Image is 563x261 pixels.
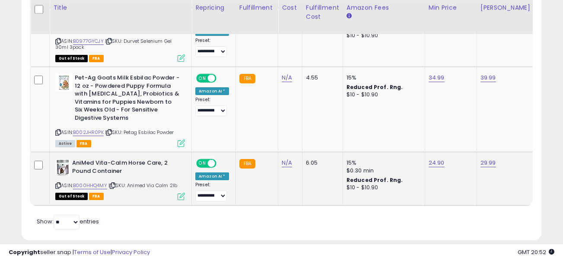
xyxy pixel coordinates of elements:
[518,248,554,256] span: 2025-09-7 20:52 GMT
[347,32,418,39] div: $10 - $10.90
[55,38,172,51] span: | SKU: Durvet Selenium Gel 30ml 3pack
[89,193,104,200] span: FBA
[347,91,418,99] div: $10 - $10.90
[239,3,274,13] div: Fulfillment
[197,75,208,82] span: ON
[73,129,104,136] a: B002JHR0PK
[55,159,185,199] div: ASIN:
[75,74,180,124] b: Pet-Ag Goats Milk Esbilac Powder - 12 oz - Powdered Puppy Formula with [MEDICAL_DATA], Probiotics...
[215,160,229,167] span: OFF
[306,159,336,167] div: 6.05
[197,160,208,167] span: ON
[480,159,496,167] a: 29.99
[282,3,299,13] div: Cost
[347,176,403,184] b: Reduced Prof. Rng.
[347,159,418,167] div: 15%
[73,182,107,189] a: B000HHQ4MY
[429,3,473,13] div: Min Price
[347,83,403,91] b: Reduced Prof. Rng.
[347,184,418,191] div: $10 - $10.90
[108,182,177,189] span: | SKU: Animed Via Calm 2lb
[9,248,150,257] div: seller snap | |
[215,75,229,82] span: OFF
[89,55,104,62] span: FBA
[282,73,292,82] a: N/A
[76,140,91,147] span: FBA
[239,74,255,83] small: FBA
[55,74,185,146] div: ASIN:
[347,167,418,175] div: $0.30 min
[480,3,532,13] div: [PERSON_NAME]
[429,73,445,82] a: 34.99
[37,217,99,226] span: Show: entries
[429,159,445,167] a: 24.90
[282,159,292,167] a: N/A
[195,3,232,13] div: Repricing
[55,74,73,91] img: 41LBPIU8OcL._SL40_.jpg
[306,3,339,22] div: Fulfillment Cost
[55,159,70,176] img: 41lD5Q8OqtL._SL40_.jpg
[105,129,174,136] span: | SKU: Petag Esbilac Powder
[55,140,75,147] span: All listings currently available for purchase on Amazon
[55,193,88,200] span: All listings that are currently out of stock and unavailable for purchase on Amazon
[347,13,352,20] small: Amazon Fees.
[195,87,229,95] div: Amazon AI *
[53,3,188,13] div: Title
[195,182,229,201] div: Preset:
[55,55,88,62] span: All listings that are currently out of stock and unavailable for purchase on Amazon
[72,159,177,177] b: AniMed Vita-Calm Horse Care, 2 Pound Container
[195,97,229,116] div: Preset:
[55,15,185,61] div: ASIN:
[9,248,40,256] strong: Copyright
[195,172,229,180] div: Amazon AI *
[480,73,496,82] a: 39.99
[74,248,111,256] a: Terms of Use
[195,38,229,57] div: Preset:
[306,74,336,82] div: 4.55
[73,38,104,45] a: B0977GYCJY
[112,248,150,256] a: Privacy Policy
[239,159,255,169] small: FBA
[347,3,421,13] div: Amazon Fees
[347,74,418,82] div: 15%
